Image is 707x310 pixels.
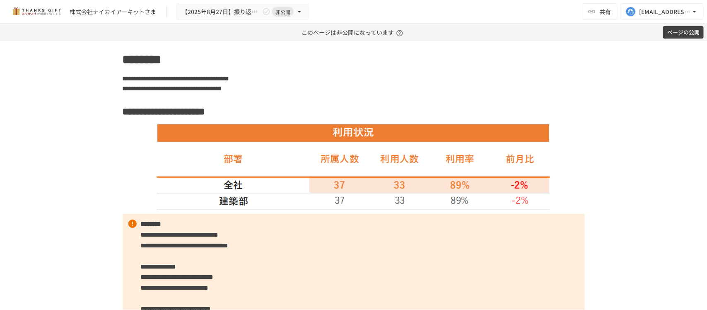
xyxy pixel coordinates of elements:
[583,3,618,20] button: 共有
[182,7,261,17] span: 【2025年8月27日】振り返りMTG
[639,7,690,17] div: [EMAIL_ADDRESS][DOMAIN_NAME]
[176,4,309,20] button: 【2025年8月27日】振り返りMTG非公開
[599,7,611,16] span: 共有
[663,26,704,39] button: ページの公開
[302,24,405,41] p: このページは非公開になっています
[157,124,550,210] img: 7cuddeVX1o8fgq0HsCfJwRhYrjUNdQGD6POTibavH6u
[70,7,156,16] div: 株式会社ナイカイアーキットさま
[621,3,704,20] button: [EMAIL_ADDRESS][DOMAIN_NAME]
[10,5,63,18] img: mMP1OxWUAhQbsRWCurg7vIHe5HqDpP7qZo7fRoNLXQh
[272,7,294,16] span: 非公開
